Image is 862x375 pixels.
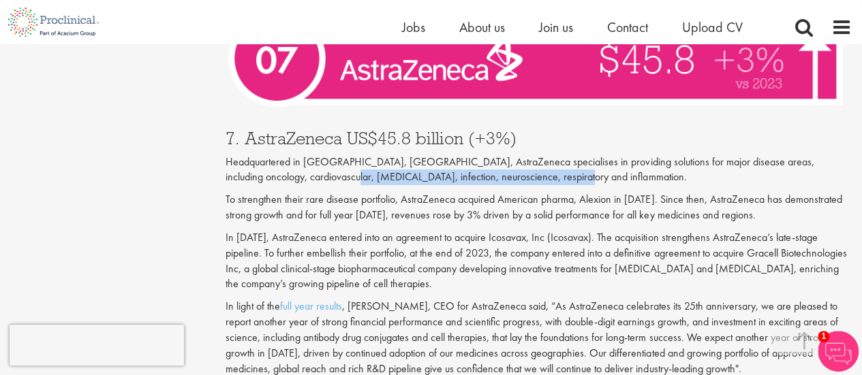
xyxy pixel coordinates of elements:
[682,18,743,36] a: Upload CV
[226,192,852,223] p: To strengthen their rare disease portfolio, AstraZeneca acquired American pharma, Alexion in [DAT...
[226,154,852,186] p: Headquartered in [GEOGRAPHIC_DATA], [GEOGRAPHIC_DATA], AstraZeneca specialises in providing solut...
[402,18,425,36] a: Jobs
[280,299,342,313] a: full year results
[459,18,505,36] a: About us
[818,331,859,372] img: Chatbot
[226,129,852,147] h3: 7. AstraZeneca US$45.8 billion (+3%)
[607,18,648,36] a: Contact
[539,18,573,36] a: Join us
[226,230,852,292] p: In [DATE], AstraZeneca entered into an agreement to acquire Icosavax, Inc (Icosavax). The acquisi...
[10,325,184,365] iframe: reCAPTCHA
[818,331,829,342] span: 1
